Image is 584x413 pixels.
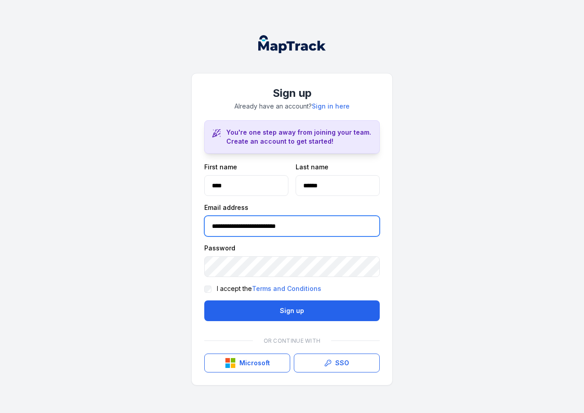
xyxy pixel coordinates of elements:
label: Email address [204,203,248,212]
h3: You're one step away from joining your team. Create an account to get started! [226,128,372,146]
span: Already have an account? [234,102,350,110]
label: Password [204,244,235,253]
label: Last name [296,163,328,172]
a: Sign in here [312,102,350,111]
a: Terms and Conditions [252,284,321,293]
nav: Global [244,35,340,53]
button: Microsoft [204,354,290,372]
label: I accept the [217,284,321,293]
label: First name [204,163,237,172]
button: Sign up [204,300,380,321]
a: SSO [294,354,380,372]
div: Or continue with [204,332,380,350]
h1: Sign up [204,86,380,100]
